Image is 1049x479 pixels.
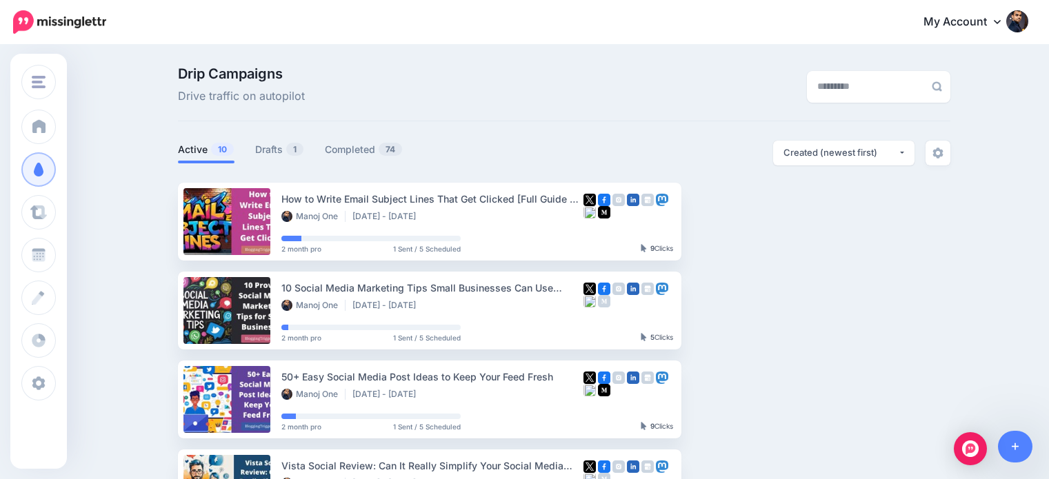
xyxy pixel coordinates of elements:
[583,283,596,295] img: twitter-square.png
[178,88,305,105] span: Drive traffic on autopilot
[627,283,639,295] img: linkedin-square.png
[286,143,303,156] span: 1
[783,146,898,159] div: Created (newest first)
[583,384,596,396] img: bluesky-square.png
[178,67,305,81] span: Drip Campaigns
[281,458,583,473] div: Vista Social Review: Can It Really Simplify Your Social Media Workflow?
[598,194,610,206] img: facebook-square.png
[178,141,234,158] a: Active10
[650,422,655,430] b: 9
[352,300,423,311] li: [DATE] - [DATE]
[32,76,46,88] img: menu.png
[612,460,625,473] img: instagram-grey-square.png
[641,371,654,384] img: google_business-grey-square.png
[379,143,402,156] span: 74
[393,334,461,341] span: 1 Sent / 5 Scheduled
[393,245,461,252] span: 1 Sent / 5 Scheduled
[598,295,610,307] img: medium-grey-square.png
[352,389,423,400] li: [DATE] - [DATE]
[211,143,234,156] span: 10
[954,432,987,465] div: Open Intercom Messenger
[598,460,610,473] img: facebook-square.png
[281,280,583,296] div: 10 Social Media Marketing Tips Small Businesses Can Use [DATE]
[352,211,423,222] li: [DATE] - [DATE]
[583,371,596,384] img: twitter-square.png
[641,245,673,253] div: Clicks
[773,141,915,165] button: Created (newest first)
[641,422,673,431] div: Clicks
[583,194,596,206] img: twitter-square.png
[281,300,346,311] li: Manoj One
[910,6,1028,39] a: My Account
[641,422,647,430] img: pointer-grey-darker.png
[641,333,647,341] img: pointer-grey-darker.png
[255,141,304,158] a: Drafts1
[641,334,673,342] div: Clicks
[583,295,596,307] img: bluesky-square.png
[13,10,106,34] img: Missinglettr
[281,191,583,207] div: How to Write Email Subject Lines That Get Clicked [Full Guide + Examples]
[612,283,625,295] img: instagram-grey-square.png
[583,206,596,218] img: bluesky-square.png
[598,371,610,384] img: facebook-square.png
[656,283,668,295] img: mastodon-square.png
[325,141,403,158] a: Completed74
[612,371,625,384] img: instagram-grey-square.png
[641,244,647,252] img: pointer-grey-darker.png
[932,81,942,92] img: search-grey-6.png
[627,371,639,384] img: linkedin-square.png
[281,423,321,430] span: 2 month pro
[281,211,346,222] li: Manoj One
[641,460,654,473] img: google_business-grey-square.png
[641,194,654,206] img: google_business-grey-square.png
[612,194,625,206] img: instagram-grey-square.png
[656,194,668,206] img: mastodon-square.png
[598,283,610,295] img: facebook-square.png
[598,384,610,396] img: medium-square.png
[281,245,321,252] span: 2 month pro
[281,369,583,385] div: 50+ Easy Social Media Post Ideas to Keep Your Feed Fresh
[598,206,610,218] img: medium-square.png
[281,334,321,341] span: 2 month pro
[627,460,639,473] img: linkedin-square.png
[650,333,655,341] b: 5
[627,194,639,206] img: linkedin-square.png
[583,460,596,473] img: twitter-square.png
[932,147,943,159] img: settings-grey.png
[656,371,668,384] img: mastodon-square.png
[393,423,461,430] span: 1 Sent / 5 Scheduled
[641,283,654,295] img: google_business-grey-square.png
[650,244,655,252] b: 9
[656,460,668,473] img: mastodon-square.png
[281,389,346,400] li: Manoj One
